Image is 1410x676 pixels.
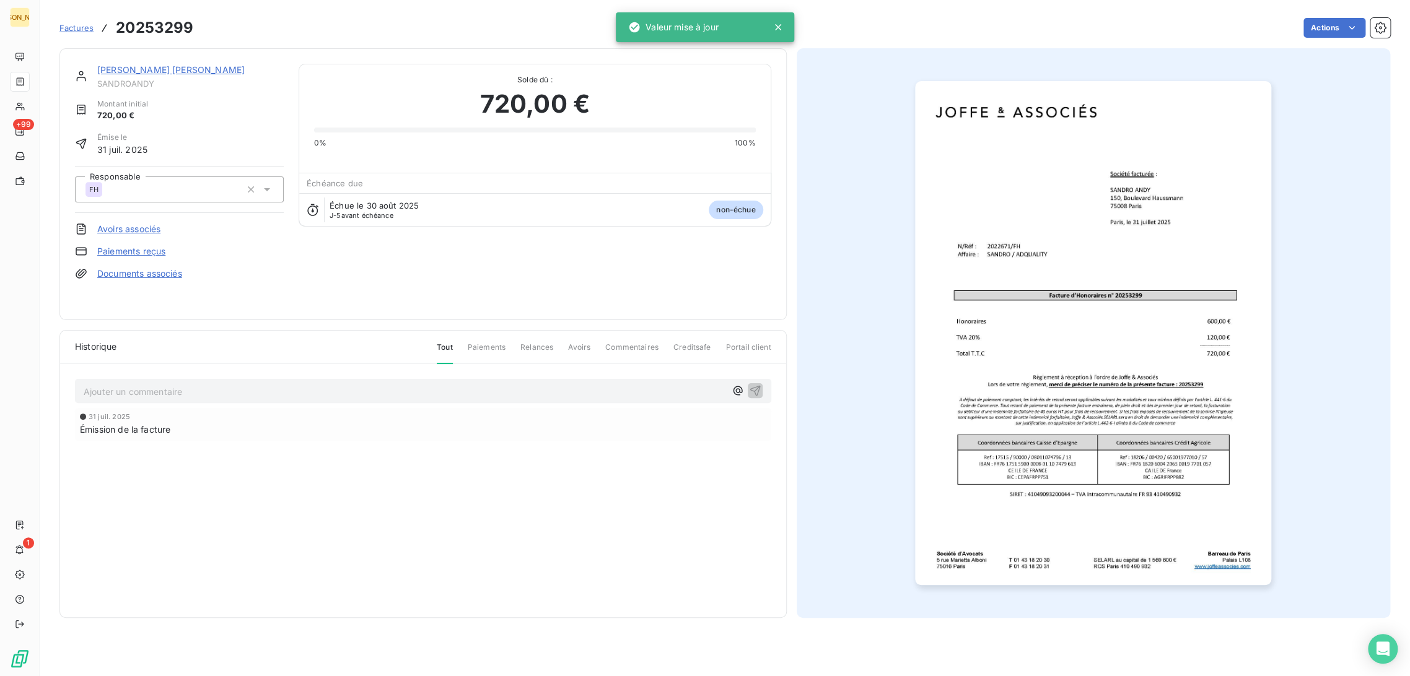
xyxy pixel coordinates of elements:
[915,81,1271,585] img: invoice_thumbnail
[75,340,117,353] span: Historique
[605,342,659,363] span: Commentaires
[59,22,94,34] a: Factures
[314,74,755,85] span: Solde dû :
[97,132,147,143] span: Émise le
[10,7,30,27] div: [PERSON_NAME]
[97,110,148,122] span: 720,00 €
[330,211,341,220] span: J-5
[97,245,165,258] a: Paiements reçus
[1368,634,1398,664] div: Open Intercom Messenger
[568,342,590,363] span: Avoirs
[97,79,284,89] span: SANDROANDY
[97,143,147,156] span: 31 juil. 2025
[13,119,34,130] span: +99
[10,121,29,141] a: +99
[330,201,419,210] span: Échue le 30 août 2025
[314,137,326,149] span: 0%
[628,16,719,38] div: Valeur mise à jour
[97,223,160,235] a: Avoirs associés
[80,423,170,436] span: Émission de la facture
[673,342,711,363] span: Creditsafe
[520,342,553,363] span: Relances
[89,413,130,420] span: 31 juil. 2025
[437,342,453,364] span: Tout
[330,212,393,219] span: avant échéance
[480,85,590,123] span: 720,00 €
[1303,18,1365,38] button: Actions
[23,537,34,548] span: 1
[709,201,763,219] span: non-échue
[725,342,771,363] span: Portail client
[735,137,756,149] span: 100%
[10,649,30,669] img: Logo LeanPay
[116,17,193,39] h3: 20253299
[307,178,363,188] span: Échéance due
[97,98,148,110] span: Montant initial
[97,64,245,75] a: [PERSON_NAME] [PERSON_NAME]
[89,186,99,193] span: FH
[97,267,182,280] a: Documents associés
[468,342,506,363] span: Paiements
[59,23,94,33] span: Factures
